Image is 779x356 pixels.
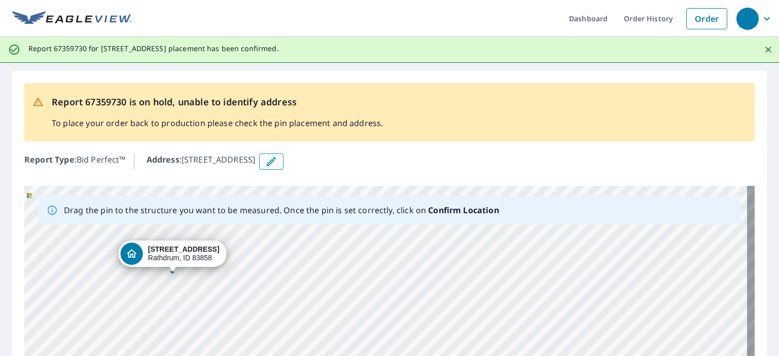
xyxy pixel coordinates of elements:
[147,154,180,165] b: Address
[52,95,383,109] p: Report 67359730 is on hold, unable to identify address
[24,154,75,165] b: Report Type
[148,245,220,253] strong: [STREET_ADDRESS]
[148,245,220,262] div: Rathdrum, ID 83858
[147,153,256,170] p: : [STREET_ADDRESS]
[28,44,279,53] p: Report 67359730 for [STREET_ADDRESS] placement has been confirmed.
[686,8,727,29] a: Order
[52,117,383,129] p: To place your order back to production please check the pin placement and address.
[12,11,132,26] img: EV Logo
[762,43,775,56] button: Close
[119,241,227,272] div: Dropped pin, building 1, Residential property, 4058 W Seasons Rd Rathdrum, ID 83858
[428,205,499,216] b: Confirm Location
[64,204,499,216] p: Drag the pin to the structure you want to be measured. Once the pin is set correctly, click on
[24,153,126,170] p: : Bid Perfect™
